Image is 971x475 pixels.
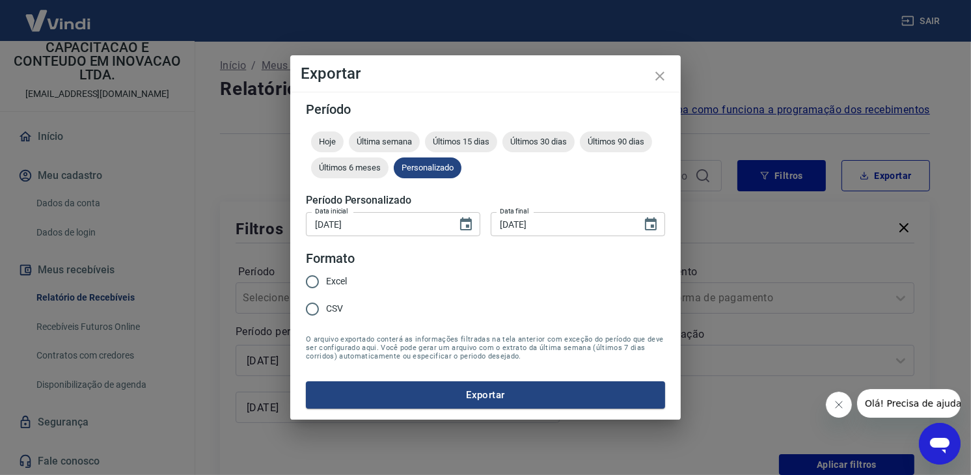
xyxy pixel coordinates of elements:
[311,163,389,172] span: Últimos 6 meses
[425,131,497,152] div: Últimos 15 dias
[311,157,389,178] div: Últimos 6 meses
[306,212,448,236] input: DD/MM/YYYY
[580,137,652,146] span: Últimos 90 dias
[326,275,347,288] span: Excel
[306,381,665,409] button: Exportar
[826,392,852,418] iframe: Fechar mensagem
[919,423,961,465] iframe: Botão para abrir a janela de mensagens
[306,335,665,360] span: O arquivo exportado conterá as informações filtradas na tela anterior com exceção do período que ...
[306,194,665,207] h5: Período Personalizado
[306,103,665,116] h5: Período
[349,137,420,146] span: Última semana
[394,163,461,172] span: Personalizado
[491,212,633,236] input: DD/MM/YYYY
[500,206,529,216] label: Data final
[425,137,497,146] span: Últimos 15 dias
[644,61,676,92] button: close
[502,137,575,146] span: Últimos 30 dias
[311,137,344,146] span: Hoje
[453,211,479,238] button: Choose date, selected date is 1 de ago de 2025
[638,211,664,238] button: Choose date, selected date is 21 de ago de 2025
[502,131,575,152] div: Últimos 30 dias
[306,249,355,268] legend: Formato
[326,302,343,316] span: CSV
[311,131,344,152] div: Hoje
[580,131,652,152] div: Últimos 90 dias
[857,389,961,418] iframe: Mensagem da empresa
[8,9,109,20] span: Olá! Precisa de ajuda?
[394,157,461,178] div: Personalizado
[301,66,670,81] h4: Exportar
[349,131,420,152] div: Última semana
[315,206,348,216] label: Data inicial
